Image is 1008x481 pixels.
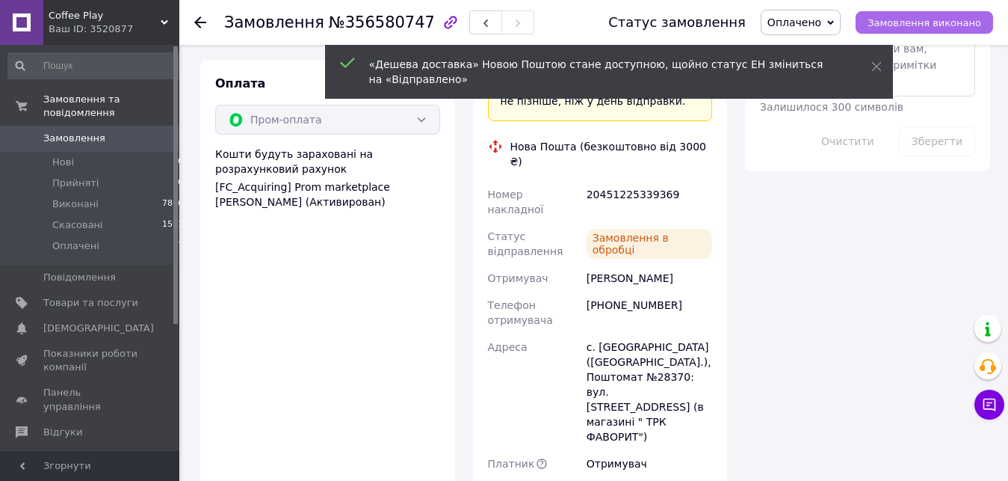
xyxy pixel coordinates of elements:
span: Номер накладної [488,189,544,215]
div: Повернутися назад [194,15,206,30]
div: Отримувач [584,450,715,477]
span: 7 [178,239,183,253]
span: 1561 [162,218,183,232]
span: 0 [178,156,183,169]
span: Замовлення виконано [868,17,981,28]
span: Замовлення [43,132,105,145]
span: Отримувач [488,272,548,284]
span: Товари та послуги [43,296,138,310]
span: Телефон отримувача [488,299,553,326]
span: Замовлення [224,13,324,31]
button: Чат з покупцем [974,390,1004,420]
span: Адреса [488,341,528,353]
div: [PHONE_NUMBER] [584,292,715,334]
div: «Дешева доставка» Новою Поштою стане доступною, щойно статус ЕН зміниться на «Відправлено» [369,57,834,87]
span: Оплачені [52,239,99,253]
span: 7896 [162,197,183,211]
span: №356580747 [329,13,435,31]
div: Ваш ID: 3520877 [49,22,179,36]
button: Замовлення виконано [856,11,993,34]
input: Пошук [7,52,185,79]
span: Залишилося 300 символів [760,101,903,113]
div: 20451225339369 [584,181,715,223]
span: 0 [178,177,183,190]
span: Показники роботи компанії [43,347,138,374]
span: Скасовані [52,218,103,232]
div: Статус замовлення [608,15,746,30]
span: Відгуки [43,426,82,439]
div: [PERSON_NAME] [584,265,715,292]
span: Нові [52,156,74,169]
span: [DEMOGRAPHIC_DATA] [43,322,154,335]
span: Виконані [52,197,99,211]
span: Повідомлення [43,271,116,284]
span: Оплата [215,76,265,91]
span: Панель управління [43,386,138,413]
span: Статус відправлення [488,230,563,257]
span: Оплачено [767,16,821,28]
span: Прийняті [52,177,99,190]
span: Платник [488,458,535,470]
span: Замовлення та повідомлення [43,93,179,120]
div: [FC_Acquiring] Prom marketplace [PERSON_NAME] (Активирован) [215,180,440,209]
div: Кошти будуть зараховані на розрахунковий рахунок [215,147,440,209]
span: Coffee Play [49,9,161,22]
div: Замовлення в обробці [587,229,712,259]
div: с. [GEOGRAPHIC_DATA] ([GEOGRAPHIC_DATA].), Поштомат №28370: вул. [STREET_ADDRESS] (в магазині " Т... [584,334,715,450]
div: Нова Пошта (безкоштовно від 3000 ₴) [507,139,717,169]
